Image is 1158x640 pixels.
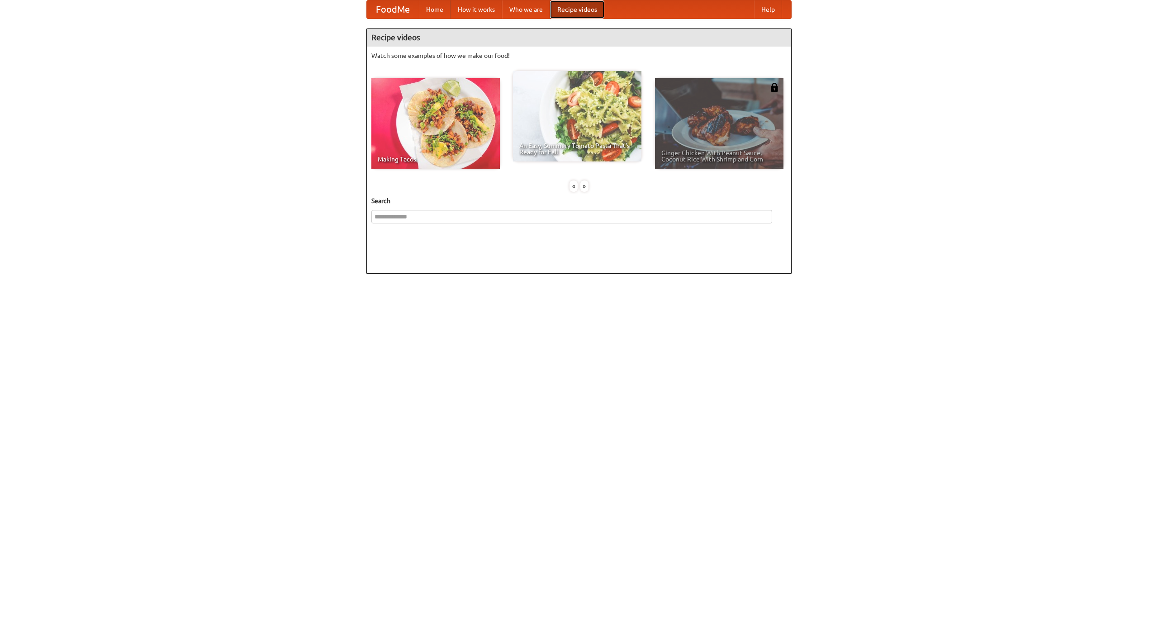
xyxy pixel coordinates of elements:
div: » [580,180,588,192]
a: FoodMe [367,0,419,19]
a: An Easy, Summery Tomato Pasta That's Ready for Fall [513,71,641,161]
p: Watch some examples of how we make our food! [371,51,787,60]
h5: Search [371,196,787,205]
a: Making Tacos [371,78,500,169]
div: « [570,180,578,192]
span: Making Tacos [378,156,494,162]
a: Help [754,0,782,19]
a: Home [419,0,451,19]
a: Recipe videos [550,0,604,19]
img: 483408.png [770,83,779,92]
a: How it works [451,0,502,19]
h4: Recipe videos [367,28,791,47]
span: An Easy, Summery Tomato Pasta That's Ready for Fall [519,142,635,155]
a: Who we are [502,0,550,19]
